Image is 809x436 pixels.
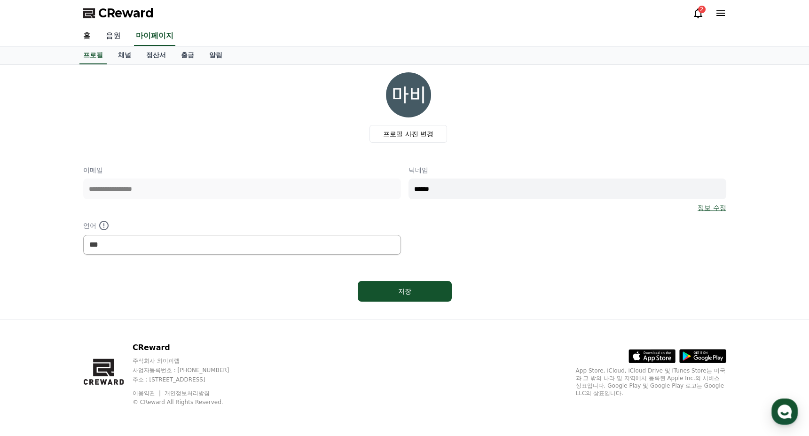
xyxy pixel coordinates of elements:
[133,357,247,365] p: 주식회사 와이피랩
[133,398,247,406] p: © CReward All Rights Reserved.
[3,298,62,321] a: 홈
[83,220,401,231] p: 언어
[86,312,97,320] span: 대화
[98,26,128,46] a: 음원
[173,47,202,64] a: 출금
[133,390,162,397] a: 이용약관
[98,6,154,21] span: CReward
[369,125,447,143] label: 프로필 사진 변경
[133,342,247,353] p: CReward
[121,298,181,321] a: 설정
[202,47,230,64] a: 알림
[358,281,452,302] button: 저장
[83,6,154,21] a: CReward
[377,287,433,296] div: 저장
[79,47,107,64] a: 프로필
[83,165,401,175] p: 이메일
[133,376,247,383] p: 주소 : [STREET_ADDRESS]
[576,367,726,397] p: App Store, iCloud, iCloud Drive 및 iTunes Store는 미국과 그 밖의 나라 및 지역에서 등록된 Apple Inc.의 서비스 상표입니다. Goo...
[698,6,706,13] div: 2
[386,72,431,117] img: profile_image
[165,390,210,397] a: 개인정보처리방침
[62,298,121,321] a: 대화
[110,47,139,64] a: 채널
[145,312,157,319] span: 설정
[134,26,175,46] a: 마이페이지
[76,26,98,46] a: 홈
[408,165,726,175] p: 닉네임
[133,366,247,374] p: 사업자등록번호 : [PHONE_NUMBER]
[692,8,704,19] a: 2
[30,312,35,319] span: 홈
[698,203,726,212] a: 정보 수정
[139,47,173,64] a: 정산서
